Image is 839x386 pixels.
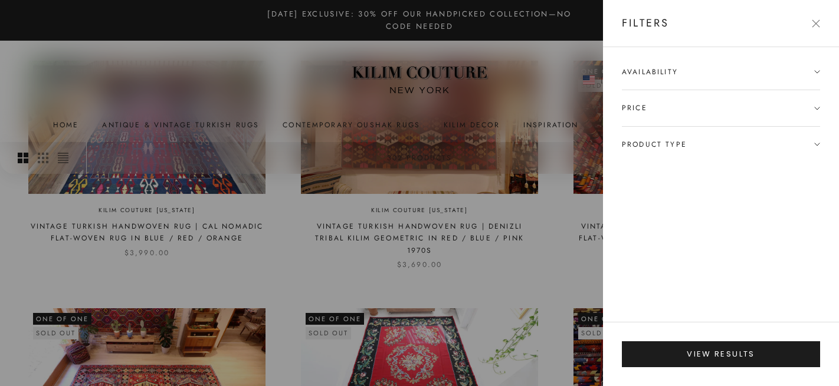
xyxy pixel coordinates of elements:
button: View results [622,341,820,367]
summary: Availability [622,66,820,90]
span: Product type [622,138,687,150]
p: Filters [622,15,670,32]
summary: Product type [622,127,820,162]
span: Price [622,102,647,114]
summary: Price [622,90,820,126]
span: Availability [622,66,678,78]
